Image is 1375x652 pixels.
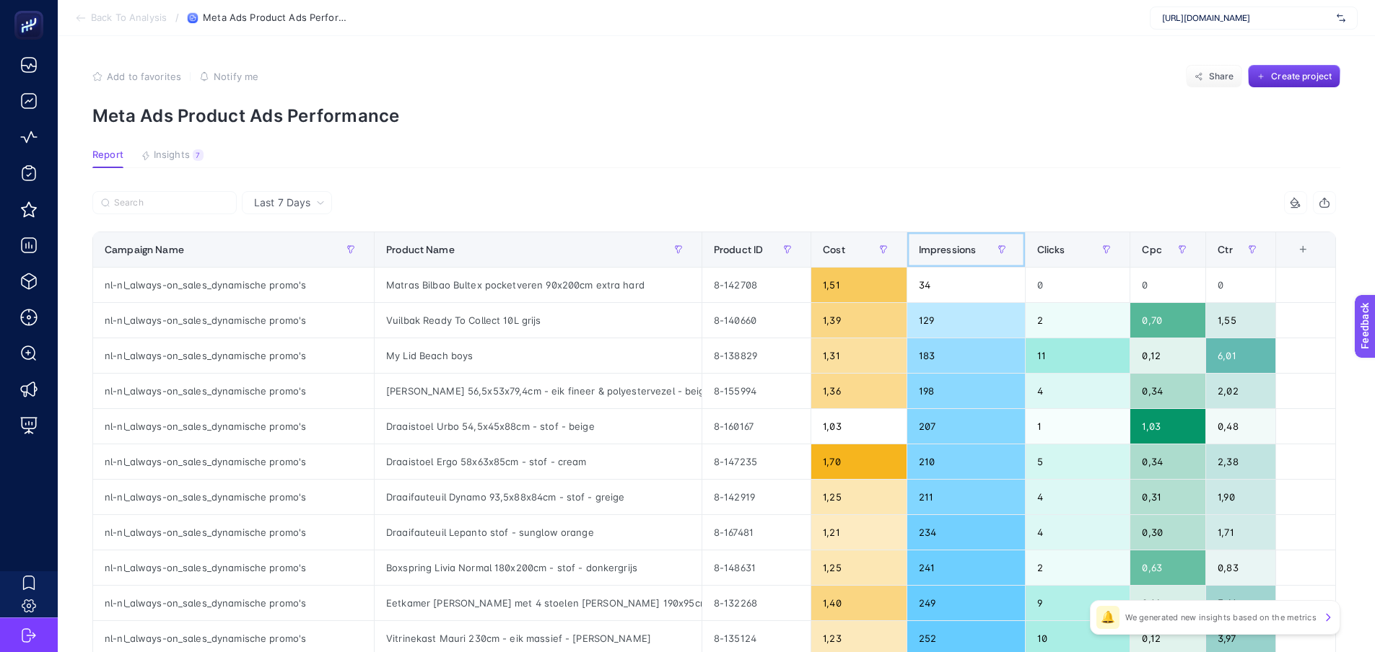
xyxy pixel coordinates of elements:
div: 1,25 [811,550,906,585]
span: Campaign Name [105,244,184,255]
p: We generated new insights based on the metrics [1125,612,1317,623]
div: 8-160167 [702,409,811,444]
div: 6,01 [1206,338,1275,373]
span: / [175,12,179,23]
div: 2 [1026,303,1130,338]
div: 2 [1026,550,1130,585]
button: Create project [1248,65,1340,88]
div: 8-155994 [702,374,811,408]
div: 1 [1026,409,1130,444]
div: 0,34 [1130,444,1205,479]
p: Meta Ads Product Ads Performance [92,105,1340,126]
div: 4 [1026,480,1130,514]
div: nl-nl_always-on_sales_dynamische promo's [93,338,374,373]
div: 5 [1026,444,1130,479]
div: 3,61 [1206,586,1275,620]
span: Create project [1271,71,1332,82]
span: Cost [823,244,845,255]
div: 198 [907,374,1025,408]
div: 1,25 [811,480,906,514]
div: 8-142919 [702,480,811,514]
div: My Lid Beach boys [375,338,702,373]
div: nl-nl_always-on_sales_dynamische promo's [93,444,374,479]
div: Draaistoel Ergo 58x63x85cm - stof - cream [375,444,702,479]
span: Meta Ads Product Ads Performance [203,12,347,24]
span: Insights [154,149,190,161]
div: [PERSON_NAME] 56,5x53x79,4cm - eik fineer & polyestervezel - beige [375,374,702,408]
div: 8 items selected [1288,244,1299,276]
div: Draaistoel Urbo 54,5x45x88cm - stof - beige [375,409,702,444]
div: 0,63 [1130,550,1205,585]
span: Impressions [919,244,977,255]
button: Notify me [199,71,258,82]
div: Draaifauteuil Lepanto stof - sunglow orange [375,515,702,550]
div: + [1289,244,1317,255]
div: 1,21 [811,515,906,550]
div: 0,34 [1130,374,1205,408]
div: 234 [907,515,1025,550]
div: 0,16 [1130,586,1205,620]
div: 8-148631 [702,550,811,585]
div: Eetkamer [PERSON_NAME] met 4 stoelen [PERSON_NAME] 190x95cm - dressoir 225cm - barkast 120cm [375,586,702,620]
div: Matras Bilbao Bultex pocketveren 90x200cm extra hard [375,268,702,302]
div: nl-nl_always-on_sales_dynamische promo's [93,550,374,585]
div: 8-138829 [702,338,811,373]
div: 8-147235 [702,444,811,479]
span: Report [92,149,123,161]
div: 1,40 [811,586,906,620]
div: 1,31 [811,338,906,373]
div: Draaifauteuil Dynamo 93,5x88x84cm - stof - greige [375,480,702,514]
div: 210 [907,444,1025,479]
span: Cpc [1142,244,1161,255]
div: 0 [1206,268,1275,302]
div: 183 [907,338,1025,373]
span: Add to favorites [107,71,181,82]
div: 1,03 [1130,409,1205,444]
div: 207 [907,409,1025,444]
span: Last 7 Days [254,195,310,210]
div: nl-nl_always-on_sales_dynamische promo's [93,303,374,338]
span: [URL][DOMAIN_NAME] [1162,12,1331,24]
div: 211 [907,480,1025,514]
div: 8-142708 [702,268,811,302]
div: 1,03 [811,409,906,444]
div: 8-140660 [702,303,811,338]
div: 0,30 [1130,515,1205,550]
img: svg%3e [1337,11,1345,25]
button: Share [1186,65,1242,88]
div: nl-nl_always-on_sales_dynamische promo's [93,586,374,620]
div: 1,55 [1206,303,1275,338]
span: Back To Analysis [91,12,167,24]
div: nl-nl_always-on_sales_dynamische promo's [93,409,374,444]
div: Boxspring Livia Normal 180x200cm - stof - donkergrijs [375,550,702,585]
div: 0,48 [1206,409,1275,444]
div: 1,70 [811,444,906,479]
div: 11 [1026,338,1130,373]
div: 9 [1026,586,1130,620]
input: Search [114,198,228,208]
span: Clicks [1037,244,1065,255]
div: 249 [907,586,1025,620]
span: Notify me [214,71,258,82]
div: 4 [1026,374,1130,408]
div: nl-nl_always-on_sales_dynamische promo's [93,515,374,550]
div: 0,31 [1130,480,1205,514]
span: Product Name [386,244,455,255]
span: Share [1209,71,1234,82]
div: Vuilbak Ready To Collect 10L grijs [375,303,702,338]
div: 1,90 [1206,480,1275,514]
span: Ctr [1218,244,1232,255]
div: 1,39 [811,303,906,338]
div: nl-nl_always-on_sales_dynamische promo's [93,268,374,302]
div: 34 [907,268,1025,302]
div: 1,51 [811,268,906,302]
div: 1,71 [1206,515,1275,550]
div: 129 [907,303,1025,338]
div: 0,12 [1130,338,1205,373]
div: 7 [193,149,204,161]
div: 1,36 [811,374,906,408]
div: 241 [907,550,1025,585]
div: 2,38 [1206,444,1275,479]
div: 2,02 [1206,374,1275,408]
div: 0 [1026,268,1130,302]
